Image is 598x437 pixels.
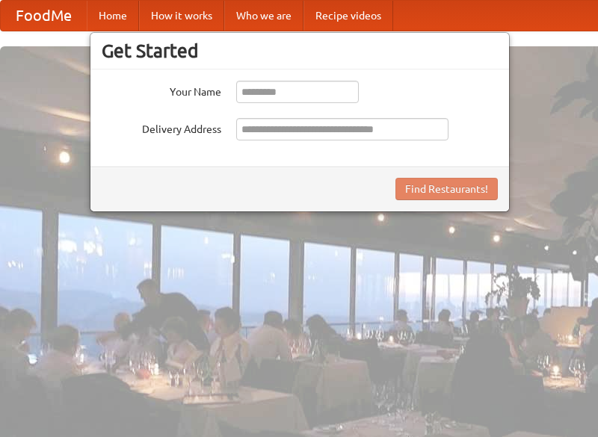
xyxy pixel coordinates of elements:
a: FoodMe [1,1,87,31]
a: Who we are [224,1,303,31]
label: Delivery Address [102,118,221,137]
button: Find Restaurants! [395,178,498,200]
h3: Get Started [102,40,498,62]
a: Home [87,1,139,31]
a: How it works [139,1,224,31]
a: Recipe videos [303,1,393,31]
label: Your Name [102,81,221,99]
